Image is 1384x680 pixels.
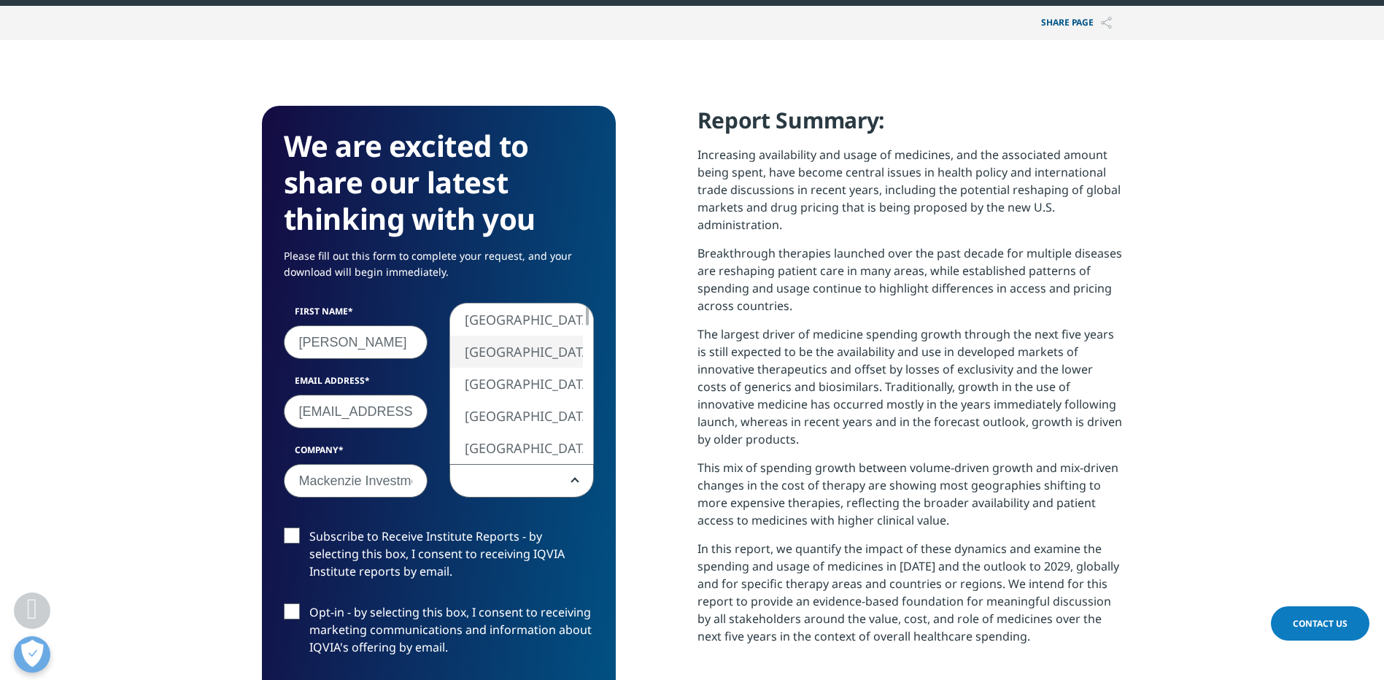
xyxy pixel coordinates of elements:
[697,244,1123,325] p: Breakthrough therapies launched over the past decade for multiple diseases are reshaping patient ...
[1030,6,1123,40] p: Share PAGE
[284,603,594,664] label: Opt-in - by selecting this box, I consent to receiving marketing communications and information a...
[697,540,1123,656] p: In this report, we quantify the impact of these dynamics and examine the spending and usage of me...
[450,368,583,400] li: [GEOGRAPHIC_DATA]
[1271,606,1369,641] a: Contact Us
[1030,6,1123,40] button: Share PAGEShare PAGE
[450,336,583,368] li: [GEOGRAPHIC_DATA]
[284,444,428,464] label: Company
[450,400,583,432] li: [GEOGRAPHIC_DATA]
[1101,17,1112,29] img: Share PAGE
[450,432,583,464] li: [GEOGRAPHIC_DATA]
[284,248,594,291] p: Please fill out this form to complete your request, and your download will begin immediately.
[14,636,50,673] button: Open Preferences
[697,146,1123,244] p: Increasing availability and usage of medicines, and the associated amount being spent, have becom...
[284,374,428,395] label: Email Address
[284,528,594,588] label: Subscribe to Receive Institute Reports - by selecting this box, I consent to receiving IQVIA Inst...
[697,325,1123,459] p: The largest driver of medicine spending growth through the next five years is still expected to b...
[284,128,594,237] h3: We are excited to share our latest thinking with you
[284,305,428,325] label: First Name
[697,106,1123,146] h4: Report Summary:
[450,304,583,336] li: [GEOGRAPHIC_DATA]
[1293,617,1348,630] span: Contact Us
[697,459,1123,540] p: This mix of spending growth between volume-driven growth and mix-driven changes in the cost of th...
